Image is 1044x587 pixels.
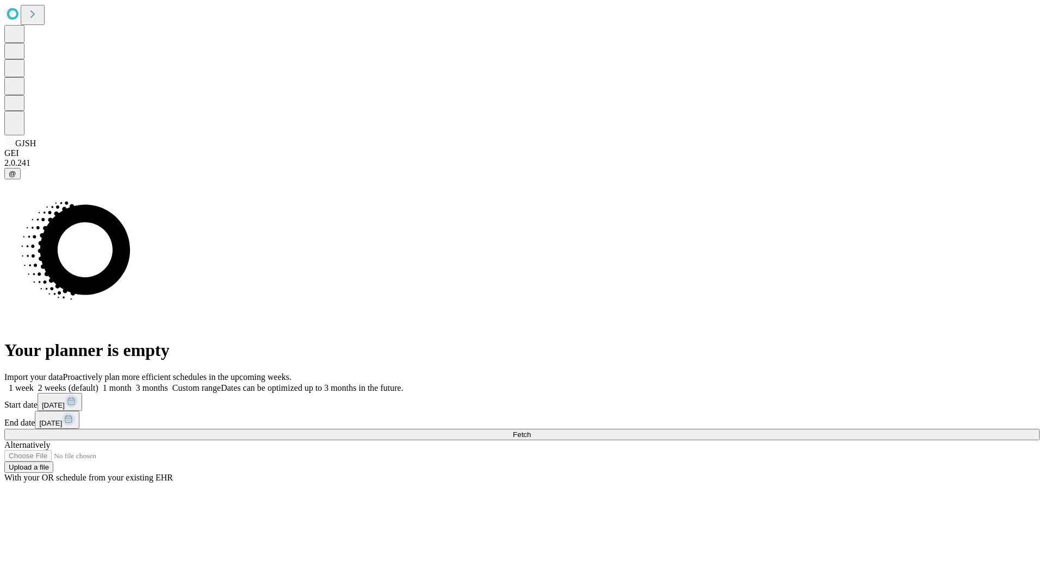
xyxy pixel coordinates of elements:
button: Fetch [4,429,1040,440]
span: 1 week [9,383,34,392]
span: Fetch [513,430,531,439]
div: Start date [4,393,1040,411]
span: Dates can be optimized up to 3 months in the future. [221,383,403,392]
span: Import your data [4,372,63,382]
button: Upload a file [4,461,53,473]
span: Proactively plan more efficient schedules in the upcoming weeks. [63,372,291,382]
button: @ [4,168,21,179]
div: 2.0.241 [4,158,1040,168]
span: 3 months [136,383,168,392]
span: [DATE] [39,419,62,427]
div: GEI [4,148,1040,158]
span: 2 weeks (default) [38,383,98,392]
span: [DATE] [42,401,65,409]
button: [DATE] [35,411,79,429]
span: With your OR schedule from your existing EHR [4,473,173,482]
button: [DATE] [38,393,82,411]
span: Alternatively [4,440,50,449]
h1: Your planner is empty [4,340,1040,360]
div: End date [4,411,1040,429]
span: GJSH [15,139,36,148]
span: Custom range [172,383,221,392]
span: 1 month [103,383,132,392]
span: @ [9,170,16,178]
